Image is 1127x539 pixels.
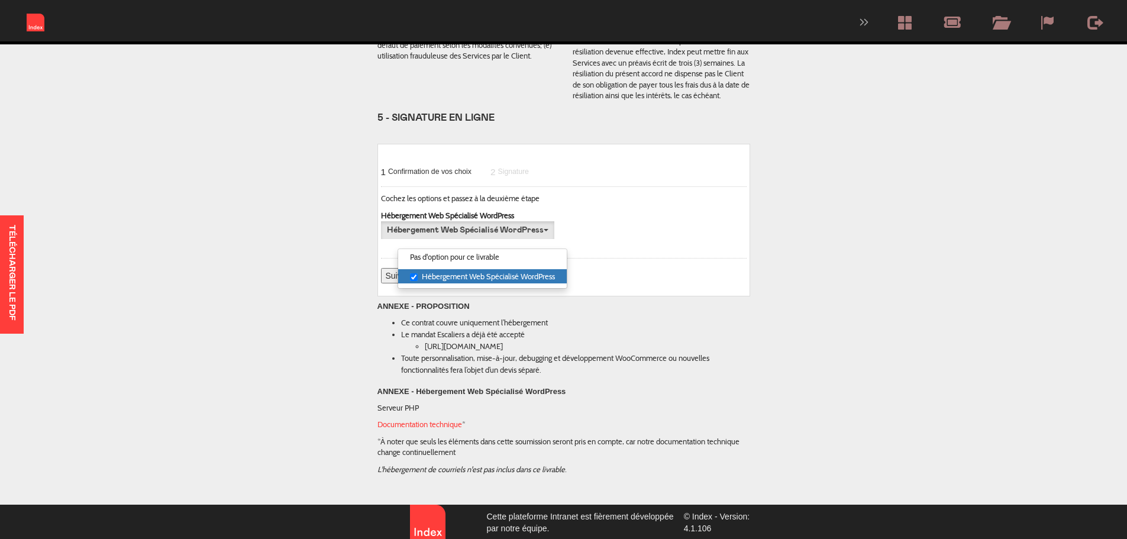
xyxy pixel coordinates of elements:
p: Serveur PHP [377,402,750,414]
li: Toute personnalisation, mise-à-jour, debugging et développement WooCommerce ou nouvelles fonction... [401,352,750,376]
p: *À noter que seuls les éléments dans cette soumission seront pris en compte, car notre documentat... [377,436,750,458]
span: 2 [490,166,496,177]
div: © Index - Version: 4.1.106 [684,511,759,534]
label: Hébergement Web Spécialisé WordPress [398,269,567,284]
div: Cette plateforme Intranet est fièrement développée par notre équipe. [487,511,684,534]
span: 1 [381,166,386,177]
span: Confirmation de vos choix [388,167,472,176]
input: Hébergement Web Spécialisé WordPress [410,273,418,281]
li: Le mandat Escaliers a déjà été accepté [401,328,750,352]
p: Sauf dans le cas du paragraphe (a) ci-dessus où la résiliation est effective à la fin du préavis,... [573,24,750,101]
strong: ANNEXE - Hébergement Web Spécialisé WordPress [377,387,566,396]
input: Suivant [381,268,418,283]
strong: Hébergement Web Spécialisé WordPress [381,211,514,220]
label: Pas d'option pour ce livrable [398,249,511,264]
span: Signature [498,167,528,176]
em: L'hébergement de courriels n'est pas inclus dans ce livrable. [377,464,567,474]
button: Hébergement Web Spécialisé WordPress [381,221,554,239]
img: iwm-logo-2018.png [27,14,44,31]
strong: ANNEXE - PROPOSITION [377,302,470,311]
p: Cochez les options et passez à la deuxième étape [381,193,737,204]
li: [URL][DOMAIN_NAME] [425,340,750,352]
a: Documentation technique [377,419,462,429]
li: Ce contrat couvre uniquement l’hébergement [401,317,750,328]
strong: 5 - Signature en ligne [377,113,495,122]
